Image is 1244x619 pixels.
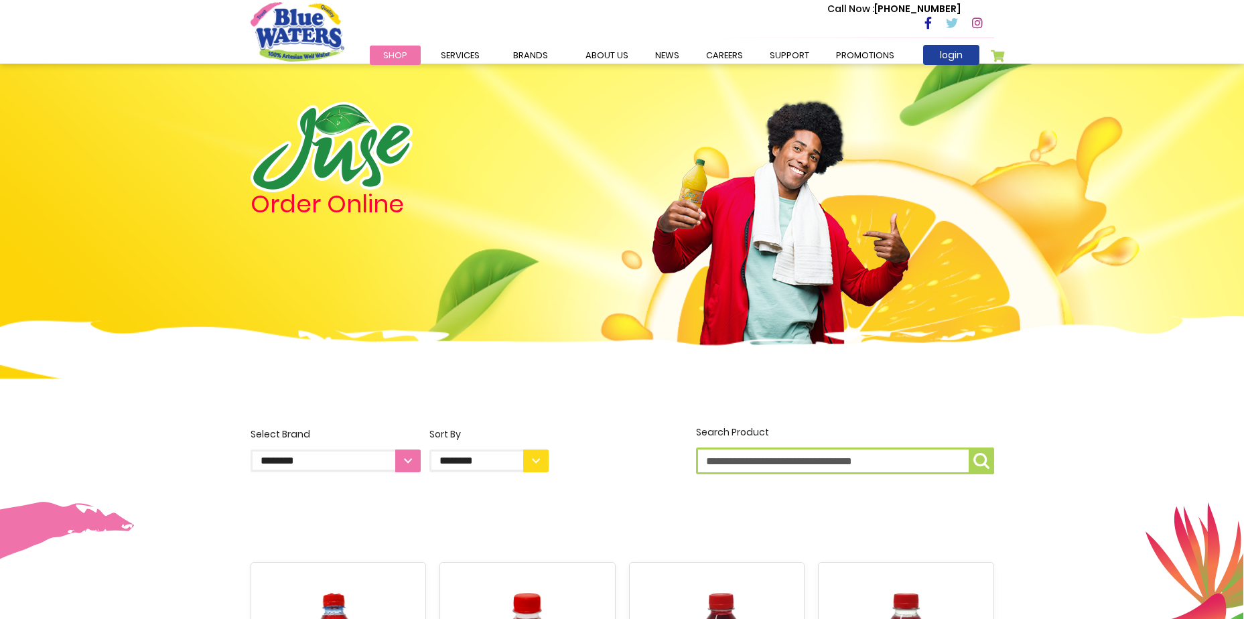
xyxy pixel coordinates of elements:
[429,450,549,472] select: Sort By
[693,46,756,65] a: careers
[696,425,994,474] label: Search Product
[969,448,994,474] button: Search Product
[827,2,874,15] span: Call Now :
[827,2,961,16] p: [PHONE_NUMBER]
[251,192,549,216] h4: Order Online
[642,46,693,65] a: News
[973,453,989,469] img: search-icon.png
[251,2,344,61] a: store logo
[572,46,642,65] a: about us
[429,427,549,441] div: Sort By
[513,49,548,62] span: Brands
[251,427,421,472] label: Select Brand
[441,49,480,62] span: Services
[923,45,979,65] a: login
[696,448,994,474] input: Search Product
[251,102,413,192] img: logo
[650,77,912,364] img: man.png
[251,450,421,472] select: Select Brand
[756,46,823,65] a: support
[383,49,407,62] span: Shop
[823,46,908,65] a: Promotions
